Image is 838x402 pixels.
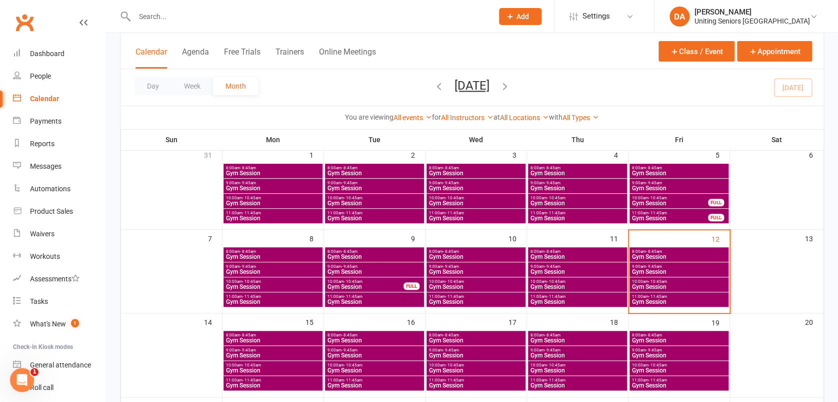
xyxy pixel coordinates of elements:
span: Gym Session [530,215,625,221]
span: 8:00am [530,166,625,170]
span: 10:00am [225,279,320,284]
span: Add [516,13,529,21]
span: - 10:45am [648,279,667,284]
span: - 11:45am [242,378,261,382]
span: 8:00am [225,166,320,170]
button: Add [499,8,541,25]
span: Gym Session [631,254,726,260]
a: Automations [13,178,105,200]
a: Product Sales [13,200,105,223]
span: - 10:45am [344,363,362,367]
span: - 9:45am [443,348,459,352]
span: - 9:45am [443,264,459,269]
span: - 11:45am [445,211,464,215]
span: Gym Session [428,254,523,260]
div: 20 [805,313,823,330]
a: All Instructors [441,114,493,122]
span: 9:00am [327,181,422,185]
span: Gym Session [631,170,726,176]
span: Gym Session [428,367,523,373]
div: [PERSON_NAME] [694,8,810,17]
div: Assessments [30,275,79,283]
span: Gym Session [428,269,523,275]
th: Sun [121,129,222,150]
span: - 10:45am [344,196,362,200]
span: - 9:45am [240,181,256,185]
span: - 8:45am [544,333,560,337]
span: 11:00am [327,294,422,299]
span: 9:00am [631,348,726,352]
th: Wed [425,129,527,150]
div: 10 [508,230,526,246]
span: Gym Session [327,170,422,176]
span: Gym Session [530,337,625,343]
div: People [30,72,51,80]
a: Calendar [13,88,105,110]
button: Month [213,77,258,95]
div: Messages [30,162,61,170]
span: Gym Session [327,284,404,290]
a: Workouts [13,245,105,268]
span: 11:00am [428,378,523,382]
span: - 8:45am [443,333,459,337]
span: 10:00am [428,196,523,200]
span: Gym Session [225,215,320,221]
span: 9:00am [631,264,726,269]
span: - 8:45am [341,249,357,254]
div: Uniting Seniors [GEOGRAPHIC_DATA] [694,17,810,26]
span: - 10:45am [648,363,667,367]
span: Gym Session [530,352,625,358]
span: - 8:45am [443,249,459,254]
span: 9:00am [327,348,422,352]
span: Gym Session [428,382,523,388]
button: Online Meetings [319,47,376,69]
span: - 10:45am [445,363,464,367]
span: Gym Session [225,352,320,358]
span: - 11:45am [547,378,565,382]
span: Gym Session [225,382,320,388]
a: What's New1 [13,313,105,335]
span: 11:00am [225,378,320,382]
span: - 10:45am [445,279,464,284]
a: People [13,65,105,88]
span: - 11:45am [648,378,667,382]
span: 11:00am [428,211,523,215]
span: Gym Session [225,185,320,191]
span: - 10:45am [242,279,261,284]
span: 9:00am [327,264,422,269]
span: Gym Session [428,215,523,221]
div: Workouts [30,252,60,260]
span: Gym Session [225,367,320,373]
span: 10:00am [327,279,404,284]
span: Gym Session [631,299,726,305]
span: Gym Session [428,352,523,358]
strong: with [549,113,562,121]
div: 2 [411,146,425,163]
span: 8:00am [530,249,625,254]
strong: You are viewing [345,113,393,121]
a: Reports [13,133,105,155]
span: 8:00am [428,249,523,254]
span: Gym Session [631,284,726,290]
a: Roll call [13,376,105,399]
span: 10:00am [530,279,625,284]
span: Gym Session [225,299,320,305]
span: Gym Session [327,254,422,260]
span: 11:00am [428,294,523,299]
span: 10:00am [428,363,523,367]
th: Sat [730,129,823,150]
div: What's New [30,320,66,328]
div: 6 [809,146,823,163]
span: 9:00am [530,348,625,352]
div: 13 [805,230,823,246]
span: Gym Session [327,367,422,373]
span: - 11:45am [648,211,667,215]
span: - 11:45am [445,294,464,299]
span: 9:00am [225,264,320,269]
div: 14 [204,313,222,330]
span: 11:00am [530,378,625,382]
span: Gym Session [428,299,523,305]
span: - 8:45am [544,249,560,254]
span: 11:00am [327,378,422,382]
a: Payments [13,110,105,133]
